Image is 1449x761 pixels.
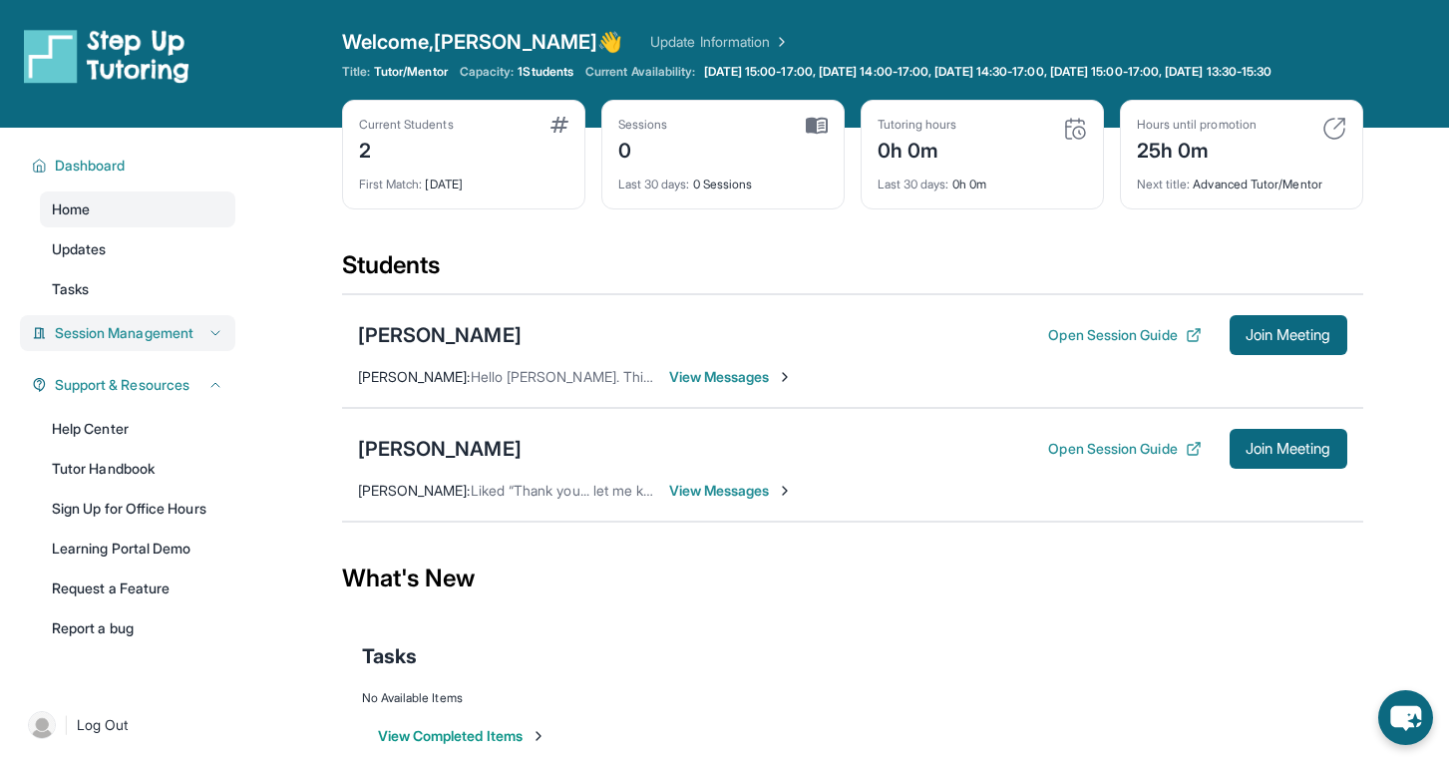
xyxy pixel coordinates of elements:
[55,323,193,343] span: Session Management
[52,239,107,259] span: Updates
[40,571,235,606] a: Request a Feature
[52,279,89,299] span: Tasks
[28,711,56,739] img: user-img
[471,482,837,499] span: Liked “Thank you... let me know if I need to do anything.…”
[359,133,454,165] div: 2
[669,367,794,387] span: View Messages
[1378,690,1433,745] button: chat-button
[1230,429,1347,469] button: Join Meeting
[777,483,793,499] img: Chevron-Right
[777,369,793,385] img: Chevron-Right
[40,531,235,567] a: Learning Portal Demo
[1137,117,1257,133] div: Hours until promotion
[878,165,1087,192] div: 0h 0m
[878,117,957,133] div: Tutoring hours
[24,28,189,84] img: logo
[700,64,1276,80] a: [DATE] 15:00-17:00, [DATE] 14:00-17:00, [DATE] 14:30-17:00, [DATE] 15:00-17:00, [DATE] 13:30-15:30
[342,535,1363,622] div: What's New
[358,321,522,349] div: [PERSON_NAME]
[770,32,790,52] img: Chevron Right
[40,231,235,267] a: Updates
[64,713,69,737] span: |
[704,64,1272,80] span: [DATE] 15:00-17:00, [DATE] 14:00-17:00, [DATE] 14:30-17:00, [DATE] 15:00-17:00, [DATE] 13:30-15:30
[358,368,471,385] span: [PERSON_NAME] :
[618,133,668,165] div: 0
[359,117,454,133] div: Current Students
[359,177,423,191] span: First Match :
[1230,315,1347,355] button: Join Meeting
[47,375,223,395] button: Support & Resources
[47,156,223,176] button: Dashboard
[358,435,522,463] div: [PERSON_NAME]
[1322,117,1346,141] img: card
[460,64,515,80] span: Capacity:
[618,177,690,191] span: Last 30 days :
[1246,329,1331,341] span: Join Meeting
[1246,443,1331,455] span: Join Meeting
[77,715,129,735] span: Log Out
[1048,325,1201,345] button: Open Session Guide
[1137,165,1346,192] div: Advanced Tutor/Mentor
[359,165,568,192] div: [DATE]
[518,64,573,80] span: 1 Students
[1063,117,1087,141] img: card
[47,323,223,343] button: Session Management
[40,411,235,447] a: Help Center
[342,64,370,80] span: Title:
[342,249,1363,293] div: Students
[40,491,235,527] a: Sign Up for Office Hours
[378,726,546,746] button: View Completed Items
[55,375,189,395] span: Support & Resources
[1048,439,1201,459] button: Open Session Guide
[618,165,828,192] div: 0 Sessions
[55,156,126,176] span: Dashboard
[618,117,668,133] div: Sessions
[40,271,235,307] a: Tasks
[1137,177,1191,191] span: Next title :
[362,690,1343,706] div: No Available Items
[374,64,448,80] span: Tutor/Mentor
[550,117,568,133] img: card
[40,451,235,487] a: Tutor Handbook
[342,28,623,56] span: Welcome, [PERSON_NAME] 👋
[650,32,790,52] a: Update Information
[878,177,949,191] span: Last 30 days :
[358,482,471,499] span: [PERSON_NAME] :
[1137,133,1257,165] div: 25h 0m
[878,133,957,165] div: 0h 0m
[669,481,794,501] span: View Messages
[806,117,828,135] img: card
[362,642,417,670] span: Tasks
[52,199,90,219] span: Home
[585,64,695,80] span: Current Availability:
[40,610,235,646] a: Report a bug
[40,191,235,227] a: Home
[20,703,235,747] a: |Log Out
